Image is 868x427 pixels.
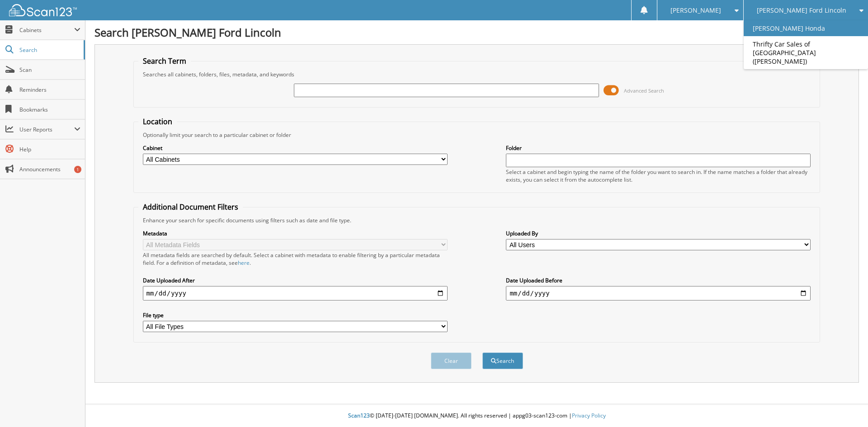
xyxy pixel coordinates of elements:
[138,202,243,212] legend: Additional Document Filters
[19,165,80,173] span: Announcements
[138,70,816,78] div: Searches all cabinets, folders, files, metadata, and keywords
[482,352,523,369] button: Search
[9,4,77,16] img: scan123-logo-white.svg
[19,66,80,74] span: Scan
[94,25,859,40] h1: Search [PERSON_NAME] Ford Lincoln
[431,352,472,369] button: Clear
[506,168,811,183] div: Select a cabinet and begin typing the name of the folder you want to search in. If the name match...
[138,117,177,127] legend: Location
[138,131,816,139] div: Optionally limit your search to a particular cabinet or folder
[823,384,868,427] iframe: Chat Widget
[572,412,606,419] a: Privacy Policy
[506,230,811,237] label: Uploaded By
[143,251,448,267] div: All metadata fields are searched by default. Select a cabinet with metadata to enable filtering b...
[74,166,81,173] div: 1
[506,277,811,284] label: Date Uploaded Before
[19,86,80,94] span: Reminders
[19,106,80,113] span: Bookmarks
[19,145,80,153] span: Help
[143,230,448,237] label: Metadata
[19,26,74,34] span: Cabinets
[143,286,448,300] input: start
[670,8,721,13] span: [PERSON_NAME]
[744,20,868,36] a: [PERSON_NAME] Honda
[348,412,370,419] span: Scan123
[143,311,448,319] label: File type
[143,144,448,152] label: Cabinet
[238,259,250,267] a: here
[138,56,191,66] legend: Search Term
[143,277,448,284] label: Date Uploaded After
[506,286,811,300] input: end
[624,87,664,94] span: Advanced Search
[757,8,846,13] span: [PERSON_NAME] Ford Lincoln
[85,405,868,427] div: © [DATE]-[DATE] [DOMAIN_NAME]. All rights reserved | appg03-scan123-com |
[138,216,816,224] div: Enhance your search for specific documents using filters such as date and file type.
[19,46,79,54] span: Search
[19,126,74,133] span: User Reports
[744,36,868,69] a: Thrifty Car Sales of [GEOGRAPHIC_DATA] ([PERSON_NAME])
[506,144,811,152] label: Folder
